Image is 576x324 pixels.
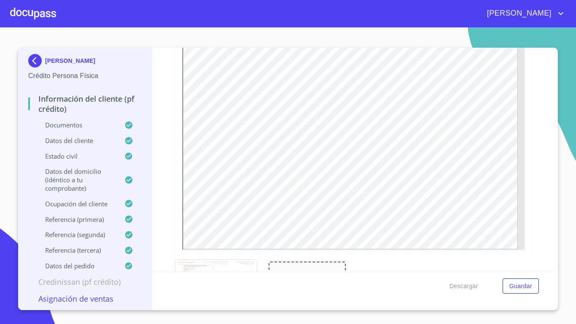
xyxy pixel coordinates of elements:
[28,152,124,160] p: Estado Civil
[45,57,95,64] p: [PERSON_NAME]
[503,278,539,294] button: Guardar
[28,54,142,71] div: [PERSON_NAME]
[28,262,124,270] p: Datos del pedido
[28,230,124,239] p: Referencia (segunda)
[449,281,478,292] span: Descargar
[28,246,124,254] p: Referencia (tercera)
[28,136,124,145] p: Datos del cliente
[28,71,142,81] p: Crédito Persona Física
[481,7,556,20] span: [PERSON_NAME]
[28,54,45,67] img: Docupass spot blue
[28,294,142,304] p: Asignación de Ventas
[509,281,532,292] span: Guardar
[28,215,124,224] p: Referencia (primera)
[28,121,124,129] p: Documentos
[182,23,525,250] iframe: Comprobante de Ingresos mes 2
[446,278,482,294] button: Descargar
[28,277,142,287] p: Credinissan (PF crédito)
[28,94,142,114] p: Información del cliente (PF crédito)
[28,200,124,208] p: Ocupación del Cliente
[28,167,124,192] p: Datos del domicilio (idéntico a tu comprobante)
[481,7,566,20] button: account of current user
